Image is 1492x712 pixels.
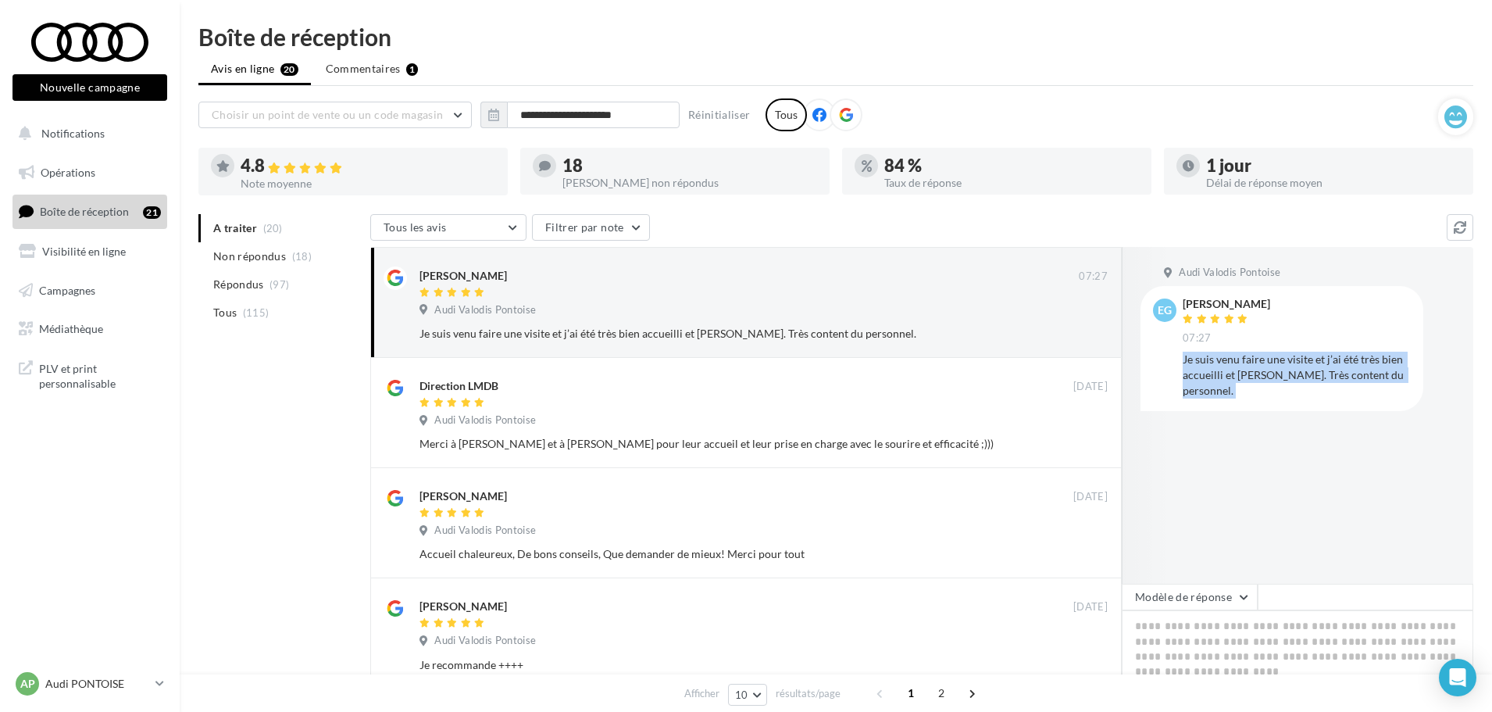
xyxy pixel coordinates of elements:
span: Audi Valodis Pontoise [434,303,536,317]
div: 1 [406,63,418,76]
div: Open Intercom Messenger [1439,659,1476,696]
div: [PERSON_NAME] [419,599,507,614]
span: Audi Valodis Pontoise [1179,266,1280,280]
button: Tous les avis [370,214,526,241]
span: Audi Valodis Pontoise [434,413,536,428]
div: 18 [562,157,817,174]
div: Note moyenne [241,178,495,189]
div: Je suis venu faire une visite et j’ai été très bien accueilli et [PERSON_NAME]. Très content du p... [419,326,1006,342]
span: (18) [292,250,312,263]
span: résultats/page [776,686,841,701]
span: Notifications [41,127,105,140]
button: Filtrer par note [532,214,650,241]
div: 4.8 [241,157,495,175]
div: Je suis venu faire une visite et j’ai été très bien accueilli et [PERSON_NAME]. Très content du p... [1183,352,1411,399]
span: PLV et print personnalisable [39,358,161,392]
div: Merci à [PERSON_NAME] et à [PERSON_NAME] pour leur accueil et leur prise en charge avec le sourir... [419,436,1006,452]
span: Audi Valodis Pontoise [434,634,536,648]
div: 84 % [884,157,1139,174]
div: Je recommande ++++ [419,657,1006,673]
button: 10 [728,684,768,706]
span: 1 [898,681,923,706]
div: [PERSON_NAME] non répondus [562,177,817,188]
div: [PERSON_NAME] [419,488,507,504]
span: Choisir un point de vente ou un code magasin [212,108,443,121]
span: Audi Valodis Pontoise [434,524,536,538]
span: Médiathèque [39,322,103,335]
button: Notifications [9,117,164,150]
div: Direction LMDB [419,378,498,394]
span: Campagnes [39,283,95,296]
button: Choisir un point de vente ou un code magasin [198,102,472,128]
span: 07:27 [1079,270,1108,284]
span: EG [1158,302,1172,318]
span: 2 [929,681,954,706]
div: Tous [766,98,807,131]
a: PLV et print personnalisable [9,352,170,398]
div: Boîte de réception [198,25,1473,48]
span: [DATE] [1073,380,1108,394]
div: [PERSON_NAME] [419,268,507,284]
span: Commentaires [326,61,401,77]
div: Accueil chaleureux, De bons conseils, Que demander de mieux! Merci pour tout [419,546,1006,562]
span: Tous les avis [384,220,447,234]
a: Boîte de réception21 [9,195,170,228]
a: Visibilité en ligne [9,235,170,268]
button: Nouvelle campagne [12,74,167,101]
span: Visibilité en ligne [42,245,126,258]
span: 07:27 [1183,331,1212,345]
a: AP Audi PONTOISE [12,669,167,699]
span: AP [20,676,35,692]
div: 21 [143,206,161,219]
span: Tous [213,305,237,320]
span: Boîte de réception [40,205,129,218]
span: Répondus [213,277,264,292]
span: Afficher [684,686,719,701]
a: Campagnes [9,274,170,307]
span: [DATE] [1073,490,1108,504]
span: 10 [735,689,748,701]
span: Non répondus [213,249,286,264]
a: Opérations [9,156,170,189]
span: (97) [269,278,289,291]
button: Modèle de réponse [1122,584,1258,610]
span: Opérations [41,166,95,179]
div: 1 jour [1206,157,1461,174]
span: [DATE] [1073,600,1108,614]
a: Médiathèque [9,313,170,345]
button: Réinitialiser [682,106,757,124]
div: Délai de réponse moyen [1206,177,1461,188]
span: (115) [243,306,269,319]
div: Taux de réponse [884,177,1139,188]
div: [PERSON_NAME] [1183,299,1270,309]
p: Audi PONTOISE [45,676,149,692]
